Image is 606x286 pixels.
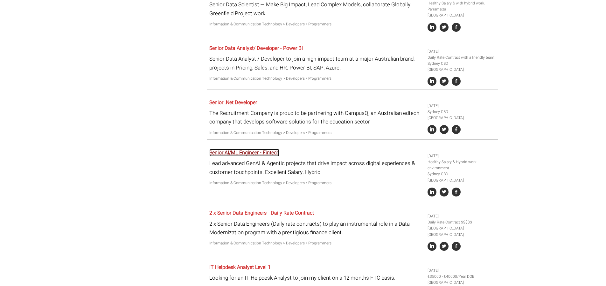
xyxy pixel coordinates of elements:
p: Lead advanced GenAI & Agentic projects that drive impact across digital experiences & customer to... [209,159,423,176]
li: Sydney CBD [GEOGRAPHIC_DATA] [428,171,496,183]
li: €35000 - €40000/Year DOE [428,274,496,280]
a: 2 x Senior Data Engineers - Daily Rate Contract [209,209,314,217]
li: [DATE] [428,49,496,55]
p: Information & Communication Technology > Developers / Programmers [209,130,423,136]
p: 2 x Senior Data Engineers (Daily rate contracts) to play an instrumental role in a Data Moderniza... [209,220,423,237]
a: Senior AI/ML Engineer - Fintech [209,149,279,156]
li: [DATE] [428,103,496,109]
li: Sydney CBD [GEOGRAPHIC_DATA] [428,109,496,121]
li: Healthy Salary & with hybrid work. [428,0,496,6]
p: Looking for an IT Helpdesk Analyst to join my client on a 12 months FTC basis. [209,274,423,282]
a: IT Helpdesk Analyst Level 1 [209,263,271,271]
p: Information & Communication Technology > Developers / Programmers [209,76,423,82]
li: [DATE] [428,268,496,274]
li: [DATE] [428,153,496,159]
li: Parramatta [GEOGRAPHIC_DATA] [428,6,496,18]
li: [DATE] [428,213,496,219]
p: Information & Communication Technology > Developers / Programmers [209,240,423,246]
li: Healthy Salary & Hybrid work environment. [428,159,496,171]
a: Senior Data Analyst/ Developer - Power BI [209,44,303,52]
p: Information & Communication Technology > Developers / Programmers [209,180,423,186]
p: The Recruitment Company is proud to be partnering with CampusQ, an Australian edtech company that... [209,109,423,126]
li: Daily Rate Contract $$$$$ [428,219,496,225]
p: Senior Data Scientist — Make Big Impact, Lead Complex Models, collaborate Globally. Greenfield Pr... [209,0,423,17]
li: [GEOGRAPHIC_DATA] [GEOGRAPHIC_DATA] [428,225,496,237]
a: Senior .Net Developer [209,99,257,106]
p: Senior Data Analyst / Developer to join a high-impact team at a major Australian brand, projects ... [209,55,423,72]
p: Information & Communication Technology > Developers / Programmers [209,21,423,27]
li: Daily Rate Contract with a friendly team! [428,55,496,61]
li: Sydney CBD [GEOGRAPHIC_DATA] [428,61,496,73]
